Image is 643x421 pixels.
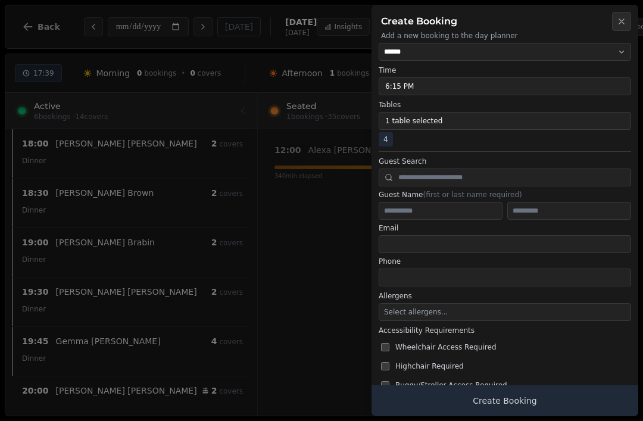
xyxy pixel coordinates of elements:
label: Email [379,223,631,233]
label: Allergens [379,291,631,301]
h2: Create Booking [381,14,629,29]
label: Tables [379,100,631,110]
button: 6:15 PM [379,77,631,95]
span: Highchair Required [395,361,464,371]
label: Accessibility Requirements [379,326,631,335]
label: Guest Search [379,157,631,166]
p: Add a new booking to the day planner [381,31,629,40]
label: Time [379,66,631,75]
input: Wheelchair Access Required [381,343,389,351]
span: Wheelchair Access Required [395,342,497,352]
span: 4 [379,132,393,146]
input: Highchair Required [381,362,389,370]
span: (first or last name required) [423,191,522,199]
input: Buggy/Stroller Access Required [381,381,389,389]
span: Select allergens... [384,308,448,316]
button: Create Booking [372,385,638,416]
label: Phone [379,257,631,266]
button: 1 table selected [379,112,631,130]
span: Buggy/Stroller Access Required [395,381,507,390]
label: Guest Name [379,190,631,199]
button: Select allergens... [379,303,631,321]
